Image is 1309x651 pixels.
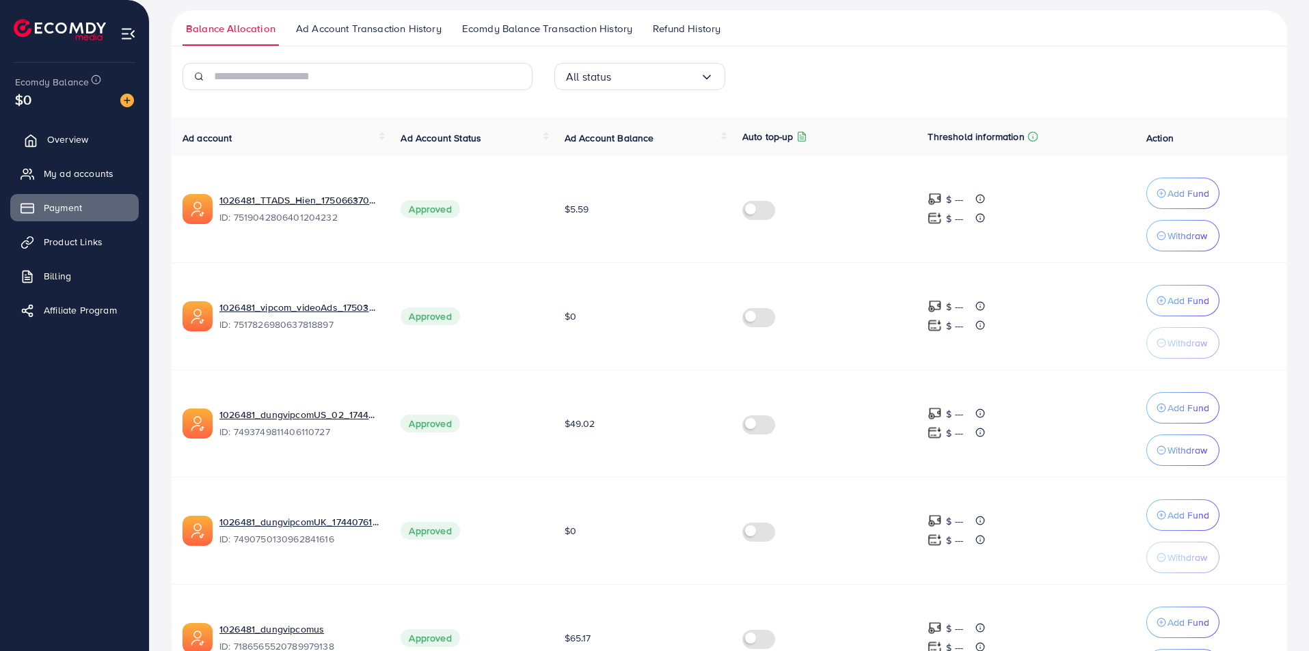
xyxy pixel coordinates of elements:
[186,21,275,36] span: Balance Allocation
[566,66,612,87] span: All status
[10,126,139,153] a: Overview
[565,309,576,323] span: $0
[565,631,591,645] span: $65.17
[1168,549,1207,566] p: Withdraw
[401,131,481,145] span: Ad Account Status
[401,415,459,432] span: Approved
[14,19,106,40] img: logo
[946,513,963,529] p: $ ---
[1168,227,1207,244] p: Withdraw
[15,75,89,89] span: Ecomdy Balance
[10,194,139,221] a: Payment
[219,193,379,225] div: <span class='underline'>1026481_TTADS_Hien_1750663705167</span></br>7519042806401204232
[401,522,459,540] span: Approved
[219,318,379,331] span: ID: 7517826980637818897
[1168,442,1207,458] p: Withdraw
[946,318,963,334] p: $ ---
[946,299,963,315] p: $ ---
[1146,131,1174,145] span: Action
[1168,400,1209,416] p: Add Fund
[183,194,213,224] img: ic-ads-acc.e4c84228.svg
[1168,614,1209,631] p: Add Fund
[219,408,379,421] a: 1026481_dungvipcomUS_02_1744774713900
[946,532,963,549] p: $ ---
[47,133,88,146] span: Overview
[928,299,942,314] img: top-up amount
[946,620,963,637] p: $ ---
[554,63,725,90] div: Search for option
[946,425,963,441] p: $ ---
[219,193,379,207] a: 1026481_TTADS_Hien_1750663705167
[44,235,103,249] span: Product Links
[183,516,213,546] img: ic-ads-acc.e4c84228.svg
[1168,185,1209,202] p: Add Fund
[219,622,379,636] a: 1026481_dungvipcomus
[401,629,459,647] span: Approved
[183,301,213,331] img: ic-ads-acc.e4c84228.svg
[1146,220,1219,251] button: Withdraw
[565,202,589,216] span: $5.59
[10,160,139,187] a: My ad accounts
[44,167,113,180] span: My ad accounts
[219,301,379,332] div: <span class='underline'>1026481_vipcom_videoAds_1750380509111</span></br>7517826980637818897
[946,406,963,422] p: $ ---
[928,128,1024,145] p: Threshold information
[565,417,595,430] span: $49.02
[1146,434,1219,466] button: Withdraw
[928,533,942,547] img: top-up amount
[296,21,442,36] span: Ad Account Transaction History
[462,21,632,36] span: Ecomdy Balance Transaction History
[1146,607,1219,638] button: Add Fund
[120,94,134,107] img: image
[10,262,139,290] a: Billing
[219,408,379,439] div: <span class='underline'>1026481_dungvipcomUS_02_1744774713900</span></br>7493749811406110727
[183,131,232,145] span: Ad account
[653,21,720,36] span: Refund History
[946,191,963,208] p: $ ---
[1146,178,1219,209] button: Add Fund
[401,200,459,218] span: Approved
[10,228,139,255] a: Product Links
[219,210,379,224] span: ID: 7519042806401204232
[1168,335,1207,351] p: Withdraw
[565,524,576,538] span: $0
[219,425,379,439] span: ID: 7493749811406110727
[44,303,117,317] span: Affiliate Program
[219,515,379,546] div: <span class='underline'>1026481_dungvipcomUK_1744076183761</span></br>7490750130962841616
[928,621,942,635] img: top-up amount
[183,408,213,439] img: ic-ads-acc.e4c84228.svg
[219,515,379,529] a: 1026481_dungvipcomUK_1744076183761
[1146,542,1219,573] button: Withdraw
[15,89,31,109] span: $0
[1146,392,1219,424] button: Add Fund
[401,307,459,325] span: Approved
[120,26,136,42] img: menu
[10,296,139,324] a: Affiliate Program
[928,211,942,225] img: top-up amount
[946,210,963,227] p: $ ---
[1146,285,1219,316] button: Add Fund
[219,532,379,546] span: ID: 7490750130962841616
[565,131,654,145] span: Ad Account Balance
[1168,292,1209,309] p: Add Fund
[44,269,71,283] span: Billing
[1146,327,1219,359] button: Withdraw
[928,406,942,421] img: top-up amount
[928,192,942,206] img: top-up amount
[219,301,379,314] a: 1026481_vipcom_videoAds_1750380509111
[742,128,794,145] p: Auto top-up
[928,426,942,440] img: top-up amount
[612,66,700,87] input: Search for option
[928,514,942,528] img: top-up amount
[1146,499,1219,531] button: Add Fund
[1168,507,1209,523] p: Add Fund
[44,201,82,214] span: Payment
[928,318,942,333] img: top-up amount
